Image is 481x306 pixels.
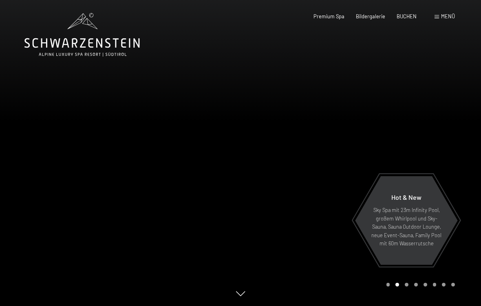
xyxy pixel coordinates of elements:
[424,283,427,286] div: Carousel Page 5
[397,13,417,20] a: BUCHEN
[356,13,385,20] a: Bildergalerie
[371,206,442,247] p: Sky Spa mit 23m Infinity Pool, großem Whirlpool und Sky-Sauna, Sauna Outdoor Lounge, neue Event-S...
[384,283,455,286] div: Carousel Pagination
[355,176,458,265] a: Hot & New Sky Spa mit 23m Infinity Pool, großem Whirlpool und Sky-Sauna, Sauna Outdoor Lounge, ne...
[442,283,446,286] div: Carousel Page 7
[391,193,421,201] span: Hot & New
[405,283,408,286] div: Carousel Page 3
[313,13,344,20] a: Premium Spa
[395,283,399,286] div: Carousel Page 2 (Current Slide)
[451,283,455,286] div: Carousel Page 8
[386,283,390,286] div: Carousel Page 1
[441,13,455,20] span: Menü
[433,283,437,286] div: Carousel Page 6
[414,283,418,286] div: Carousel Page 4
